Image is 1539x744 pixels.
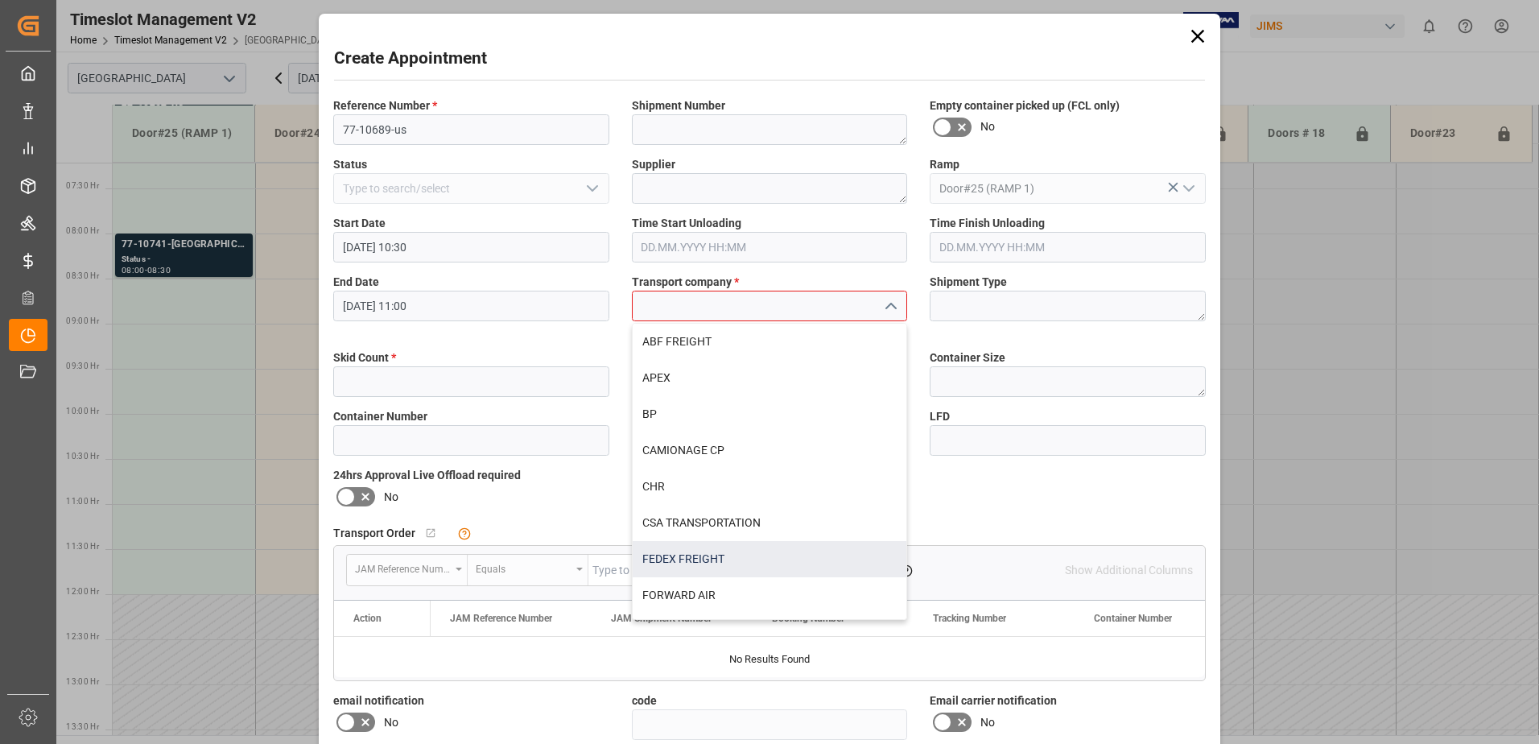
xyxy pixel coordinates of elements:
[347,555,468,585] button: open menu
[632,274,739,291] span: Transport company
[633,541,907,577] div: FEDEX FREIGHT
[333,349,396,366] span: Skid Count
[930,156,959,173] span: Ramp
[633,614,907,650] div: GLS
[333,173,609,204] input: Type to search/select
[930,408,950,425] span: LFD
[633,360,907,396] div: APEX
[980,714,995,731] span: No
[450,613,552,624] span: JAM Reference Number
[633,469,907,505] div: CHR
[333,408,427,425] span: Container Number
[632,97,725,114] span: Shipment Number
[333,525,415,542] span: Transport Order
[930,173,1206,204] input: Type to search/select
[333,97,437,114] span: Reference Number
[632,215,741,232] span: Time Start Unloading
[333,692,424,709] span: email notification
[930,349,1005,366] span: Container Size
[632,692,657,709] span: code
[333,274,379,291] span: End Date
[633,432,907,469] div: CAMIONAGE CP
[333,291,609,321] input: DD.MM.YYYY HH:MM
[632,156,675,173] span: Supplier
[930,97,1120,114] span: Empty container picked up (FCL only)
[933,613,1006,624] span: Tracking Number
[1175,176,1199,201] button: open menu
[579,176,603,201] button: open menu
[633,396,907,432] div: BP
[632,232,908,262] input: DD.MM.YYYY HH:MM
[930,274,1007,291] span: Shipment Type
[930,232,1206,262] input: DD.MM.YYYY HH:MM
[930,215,1045,232] span: Time Finish Unloading
[930,692,1057,709] span: Email carrier notification
[384,489,398,506] span: No
[877,294,902,319] button: close menu
[353,613,382,624] div: Action
[333,467,521,484] span: 24hrs Approval Live Offload required
[333,156,367,173] span: Status
[355,558,450,577] div: JAM Reference Number
[476,558,571,577] div: Equals
[980,118,995,135] span: No
[334,46,487,72] h2: Create Appointment
[588,555,885,585] input: Type to search
[633,577,907,614] div: FORWARD AIR
[333,215,386,232] span: Start Date
[611,613,712,624] span: JAM Shipment Number
[333,232,609,262] input: DD.MM.YYYY HH:MM
[468,555,588,585] button: open menu
[633,324,907,360] div: ABF FREIGHT
[1094,613,1172,624] span: Container Number
[384,714,398,731] span: No
[633,505,907,541] div: CSA TRANSPORTATION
